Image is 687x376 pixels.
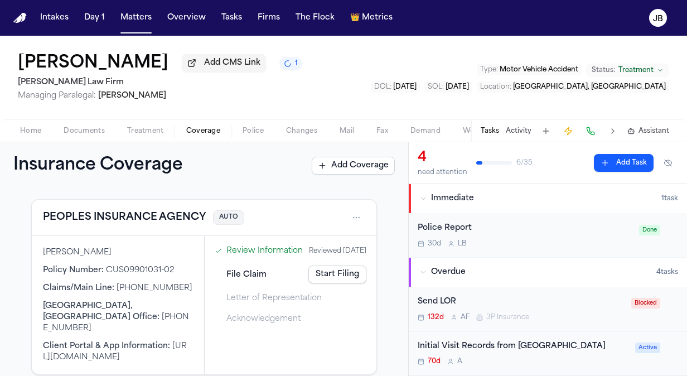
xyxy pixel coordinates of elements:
[418,149,467,167] div: 4
[64,127,105,136] span: Documents
[376,127,388,136] span: Fax
[463,127,506,136] span: Workspaces
[18,54,168,74] h1: [PERSON_NAME]
[428,84,444,90] span: SOL :
[309,247,366,256] div: Reviewed [DATE]
[204,57,260,69] span: Add CMS Link
[592,66,615,75] span: Status:
[43,302,159,321] span: [GEOGRAPHIC_DATA], [GEOGRAPHIC_DATA] Office :
[418,296,625,308] div: Send LOR
[457,357,462,366] span: A
[13,13,27,23] a: Home
[36,8,73,28] button: Intakes
[116,8,156,28] button: Matters
[226,313,301,325] span: Acknowledgement
[635,343,660,353] span: Active
[374,84,391,90] span: DOL :
[80,8,109,28] button: Day 1
[428,357,441,366] span: 70d
[213,210,244,225] span: AUTO
[586,64,669,77] button: Change status from Treatment
[431,267,466,278] span: Overdue
[409,213,687,257] div: Open task: Police Report
[13,13,27,23] img: Finch Logo
[346,8,397,28] button: crownMetrics
[205,236,376,374] div: Claims filing progress
[182,54,266,72] button: Add CMS Link
[481,127,499,136] button: Tasks
[286,127,317,136] span: Changes
[117,284,192,292] span: [PHONE_NUMBER]
[594,154,654,172] button: Add Task
[428,313,444,322] span: 132d
[418,340,628,353] div: Initial Visit Records from [GEOGRAPHIC_DATA]
[43,284,114,292] span: Claims/Main Line :
[418,168,467,177] div: need attention
[627,127,669,136] button: Assistant
[43,266,104,274] span: Policy Number :
[428,239,441,248] span: 30d
[18,91,96,100] span: Managing Paralegal:
[480,66,498,73] span: Type :
[516,158,533,167] span: 6 / 35
[513,84,666,90] span: [GEOGRAPHIC_DATA], [GEOGRAPHIC_DATA]
[163,8,210,28] button: Overview
[291,8,339,28] button: The Flock
[312,157,395,175] button: Add Coverage
[43,210,206,225] button: View coverage details
[347,209,365,226] button: Open actions
[43,247,193,258] div: [PERSON_NAME]
[371,81,420,93] button: Edit DOL: 2025-04-21
[639,225,660,235] span: Done
[409,184,687,213] button: Immediate1task
[661,194,678,203] span: 1 task
[308,266,366,283] a: Start Filing
[458,239,467,248] span: L B
[20,127,41,136] span: Home
[98,91,166,100] span: [PERSON_NAME]
[409,258,687,287] button: Overdue4tasks
[638,127,669,136] span: Assistant
[18,76,302,89] h2: [PERSON_NAME] Law Firm
[506,127,531,136] button: Activity
[410,127,441,136] span: Demand
[340,127,354,136] span: Mail
[658,154,678,172] button: Hide completed tasks (⌘⇧H)
[226,269,267,281] span: File Claim
[226,292,322,304] span: Letter of Representation
[186,127,220,136] span: Coverage
[243,127,264,136] span: Police
[477,81,669,93] button: Edit Location: Dallas, TX
[560,123,576,139] button: Create Immediate Task
[538,123,554,139] button: Add Task
[217,8,246,28] button: Tasks
[106,266,175,274] span: CUS09901031-02
[461,313,470,322] span: A F
[409,287,687,331] div: Open task: Send LOR
[253,8,284,28] button: Firms
[211,242,371,328] div: Steps
[295,59,298,68] span: 1
[424,81,472,93] button: Edit SOL: 2027-04-21
[500,66,578,73] span: Motor Vehicle Accident
[486,313,529,322] span: 3P Insurance
[631,298,660,308] span: Blocked
[393,84,417,90] span: [DATE]
[226,245,303,257] a: Open Review Information
[446,84,469,90] span: [DATE]
[656,268,678,277] span: 4 task s
[477,64,582,75] button: Edit Type: Motor Vehicle Accident
[618,66,654,75] span: Treatment
[583,123,598,139] button: Make a Call
[409,331,687,376] div: Open task: Initial Visit Records from Charlton Methodist Hospital
[418,222,632,235] div: Police Report
[43,342,170,350] span: Client Portal & App Information :
[431,193,474,204] span: Immediate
